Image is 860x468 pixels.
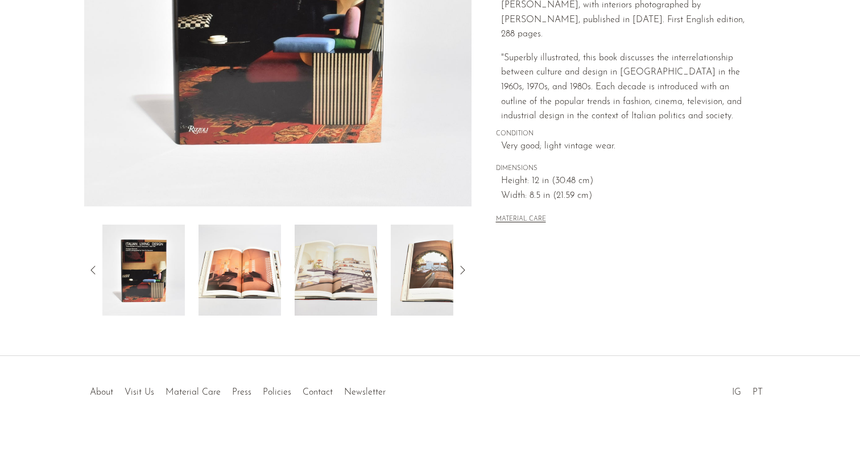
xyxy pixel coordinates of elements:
a: Visit Us [125,388,154,397]
ul: Quick links [84,379,391,400]
a: Contact [303,388,333,397]
span: Width: 8.5 in (21.59 cm) [501,189,752,204]
a: Press [232,388,251,397]
a: IG [732,388,741,397]
ul: Social Medias [726,379,768,400]
span: Height: 12 in (30.48 cm) [501,174,752,189]
span: CONDITION [496,129,752,139]
span: Very good; light vintage wear. [501,139,752,154]
img: Italian Living Design [199,225,281,316]
a: About [90,388,113,397]
img: Italian Living Design [391,225,473,316]
a: Material Care [166,388,221,397]
img: Italian Living Design [102,225,185,316]
a: PT [753,388,763,397]
p: "Superbly illustrated, this book discusses the interrelationship between culture and design in [G... [501,51,752,124]
button: MATERIAL CARE [496,216,546,224]
img: Italian Living Design [295,225,377,316]
a: Policies [263,388,291,397]
span: DIMENSIONS [496,164,752,174]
